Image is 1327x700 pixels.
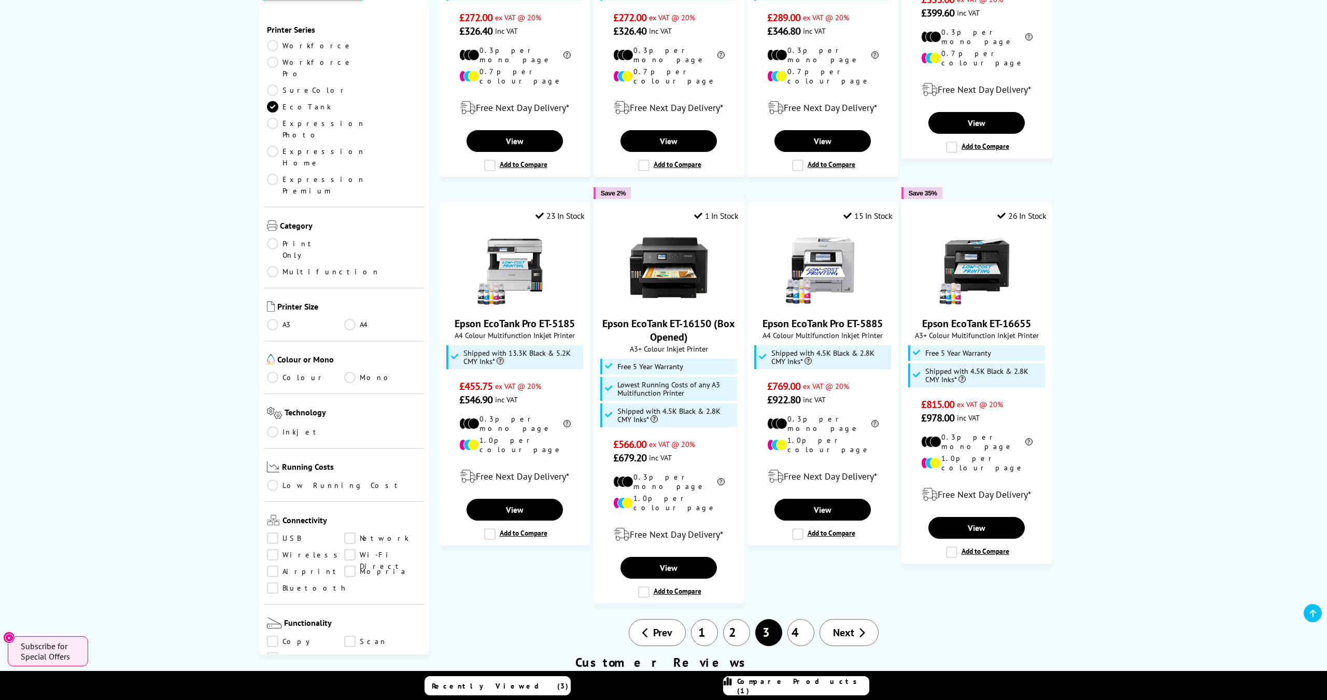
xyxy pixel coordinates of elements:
span: ex VAT @ 20% [649,439,695,449]
span: inc VAT [649,26,672,36]
a: SureColor [267,85,348,96]
div: modal_delivery [753,462,893,491]
span: £922.80 [767,393,801,407]
li: 1.0p per colour page [921,454,1033,472]
span: Shipped with 4.5K Black & 2.8K CMY Inks* [771,349,888,366]
li: 0.3p per mono page [613,472,725,491]
div: modal_delivery [907,480,1047,509]
a: Epson EcoTank ET-16150 (Box Opened) [630,298,708,309]
span: £272.00 [459,11,493,24]
span: inc VAT [495,395,518,404]
a: Mono [344,372,421,383]
li: 0.7p per colour page [613,67,725,86]
span: ex VAT @ 20% [495,12,541,22]
a: View [928,517,1025,539]
li: 0.7p per colour page [459,67,571,86]
a: Workforce [267,40,353,51]
div: 23 In Stock [535,211,584,221]
a: A4 [344,319,421,330]
span: ex VAT @ 20% [803,381,849,391]
a: Workforce Pro [267,57,353,79]
span: inc VAT [803,26,826,36]
img: Connectivity [267,515,280,525]
a: View [467,130,563,152]
span: Functionality [284,618,421,631]
span: Save 35% [909,189,937,197]
span: inc VAT [495,26,518,36]
label: Add to Compare [638,586,701,598]
img: Technology [267,407,282,419]
img: Category [267,220,277,231]
span: Save 2% [601,189,626,197]
span: Shipped with 4.5K Black & 2.8K CMY Inks* [617,407,735,424]
img: Epson EcoTank ET-16150 (Box Opened) [630,229,708,306]
span: Printer Size [277,301,421,314]
span: A4 Colour Multifunction Inkjet Printer [753,330,893,340]
span: A4 Colour Multifunction Inkjet Printer [445,330,585,340]
span: Recently Viewed (3) [432,681,569,691]
span: £546.90 [459,393,493,407]
a: Compare Products (1) [723,676,869,695]
li: 0.3p per mono page [459,46,571,64]
a: Airprint [267,566,344,577]
span: £815.00 [921,398,955,411]
a: Copy [267,636,344,647]
span: inc VAT [649,453,672,463]
div: 15 In Stock [843,211,892,221]
a: Expression Photo [267,118,365,141]
label: Add to Compare [792,160,855,171]
span: Shipped with 13.3K Black & 5.2K CMY Inks* [463,349,581,366]
span: £326.40 [613,24,647,38]
span: ex VAT @ 20% [649,12,695,22]
li: 0.3p per mono page [921,27,1033,46]
a: View [620,130,717,152]
a: Low Running Cost [267,480,421,491]
span: Lowest Running Costs of any A3 Multifunction Printer [617,381,735,397]
a: Next [820,619,879,646]
div: modal_delivery [907,75,1047,104]
a: Mopria [344,566,421,577]
li: 0.7p per colour page [767,67,879,86]
a: View [928,112,1025,134]
a: Epson EcoTank Pro ET-5185 [476,298,554,309]
span: Shipped with 4.5K Black & 2.8K CMY Inks* [925,367,1042,384]
img: Epson EcoTank Pro ET-5185 [476,229,554,306]
img: Running Costs [267,461,279,472]
img: Functionality [267,618,281,629]
a: Epson EcoTank Pro ET-5885 [763,317,883,330]
li: 0.3p per mono page [767,46,879,64]
span: Colour or Mono [277,354,421,367]
span: £978.00 [921,411,955,425]
a: Expression Home [267,146,365,169]
a: Epson EcoTank Pro ET-5185 [455,317,575,330]
div: modal_delivery [753,93,893,122]
button: Save 2% [594,187,631,199]
a: View [467,499,563,521]
div: 26 In Stock [997,211,1046,221]
img: Printer Size [267,301,275,312]
a: Print Only [267,238,344,261]
div: modal_delivery [599,520,739,549]
a: View [774,499,871,521]
span: Technology [285,407,421,421]
span: Prev [653,626,672,639]
img: Epson EcoTank ET-16655 [938,229,1015,306]
a: Inkjet [267,426,344,438]
span: Running Costs [282,461,421,474]
a: View [774,130,871,152]
span: A3+ Colour Inkjet Printer [599,344,739,354]
a: 4 [787,619,814,646]
li: 0.7p per colour page [921,49,1033,67]
img: Epson EcoTank Pro ET-5885 [784,229,862,306]
label: Add to Compare [484,160,547,171]
span: Connectivity [283,515,421,527]
img: Colour or Mono [267,354,275,365]
span: £399.60 [921,6,955,20]
span: £346.80 [767,24,801,38]
a: Wi-Fi Direct [344,549,421,561]
button: Close [3,632,15,643]
h2: Customer Reviews [254,654,1073,670]
label: Add to Compare [484,528,547,540]
span: Category [280,220,421,233]
span: Printer Series [267,24,421,35]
